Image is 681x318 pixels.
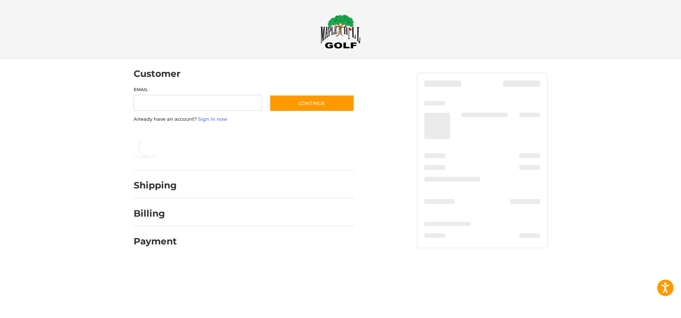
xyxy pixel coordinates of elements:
a: Sign in now [198,116,227,122]
h2: Customer [134,68,181,79]
p: Already have an account? [134,116,354,123]
h2: Billing [134,208,176,219]
img: Maple Hill Golf [320,14,361,49]
button: Continue [269,95,354,112]
label: Email [134,86,263,93]
h2: Payment [134,236,177,247]
h2: Shipping [134,180,177,191]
